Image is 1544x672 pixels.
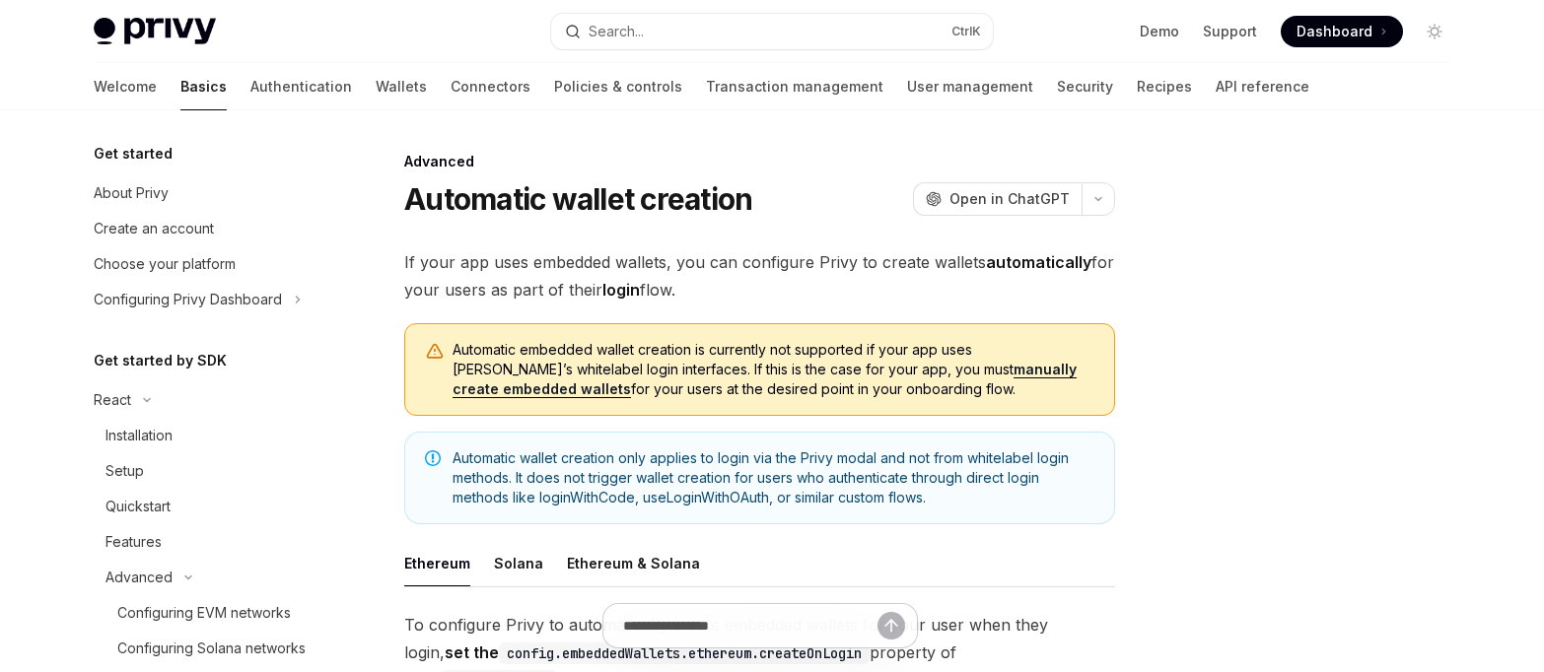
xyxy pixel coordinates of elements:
[589,20,644,43] div: Search...
[78,489,330,524] a: Quickstart
[706,63,883,110] a: Transaction management
[1140,22,1179,41] a: Demo
[78,246,330,282] a: Choose your platform
[78,211,330,246] a: Create an account
[425,450,441,466] svg: Note
[551,14,993,49] button: Search...CtrlK
[105,530,162,554] div: Features
[1216,63,1309,110] a: API reference
[78,631,330,666] a: Configuring Solana networks
[105,424,173,447] div: Installation
[94,217,214,240] div: Create an account
[94,349,227,372] h5: Get started by SDK
[94,388,131,412] div: React
[1137,63,1192,110] a: Recipes
[1203,22,1257,41] a: Support
[94,252,236,276] div: Choose your platform
[105,459,144,483] div: Setup
[453,340,1094,399] span: Automatic embedded wallet creation is currently not supported if your app uses [PERSON_NAME]’s wh...
[250,63,352,110] a: Authentication
[451,63,530,110] a: Connectors
[94,142,173,166] h5: Get started
[949,189,1070,209] span: Open in ChatGPT
[567,540,700,586] button: Ethereum & Solana
[94,288,282,311] div: Configuring Privy Dashboard
[78,175,330,211] a: About Privy
[404,540,470,586] button: Ethereum
[78,595,330,631] a: Configuring EVM networks
[913,182,1082,216] button: Open in ChatGPT
[554,63,682,110] a: Policies & controls
[877,612,905,639] button: Send message
[453,448,1094,507] span: Automatic wallet creation only applies to login via the Privy modal and not from whitelabel login...
[986,252,1091,272] strong: automatically
[1297,22,1372,41] span: Dashboard
[1057,63,1113,110] a: Security
[180,63,227,110] a: Basics
[94,18,216,45] img: light logo
[404,181,752,217] h1: Automatic wallet creation
[94,63,157,110] a: Welcome
[1419,16,1450,47] button: Toggle dark mode
[425,342,445,362] svg: Warning
[376,63,427,110] a: Wallets
[78,453,330,489] a: Setup
[78,418,330,453] a: Installation
[117,637,306,660] div: Configuring Solana networks
[1281,16,1403,47] a: Dashboard
[105,495,171,518] div: Quickstart
[404,152,1115,171] div: Advanced
[78,524,330,560] a: Features
[951,24,981,39] span: Ctrl K
[105,566,173,589] div: Advanced
[907,63,1033,110] a: User management
[404,248,1115,303] span: If your app uses embedded wallets, you can configure Privy to create wallets for your users as pa...
[494,540,543,586] button: Solana
[117,601,291,625] div: Configuring EVM networks
[602,280,640,300] strong: login
[94,181,169,205] div: About Privy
